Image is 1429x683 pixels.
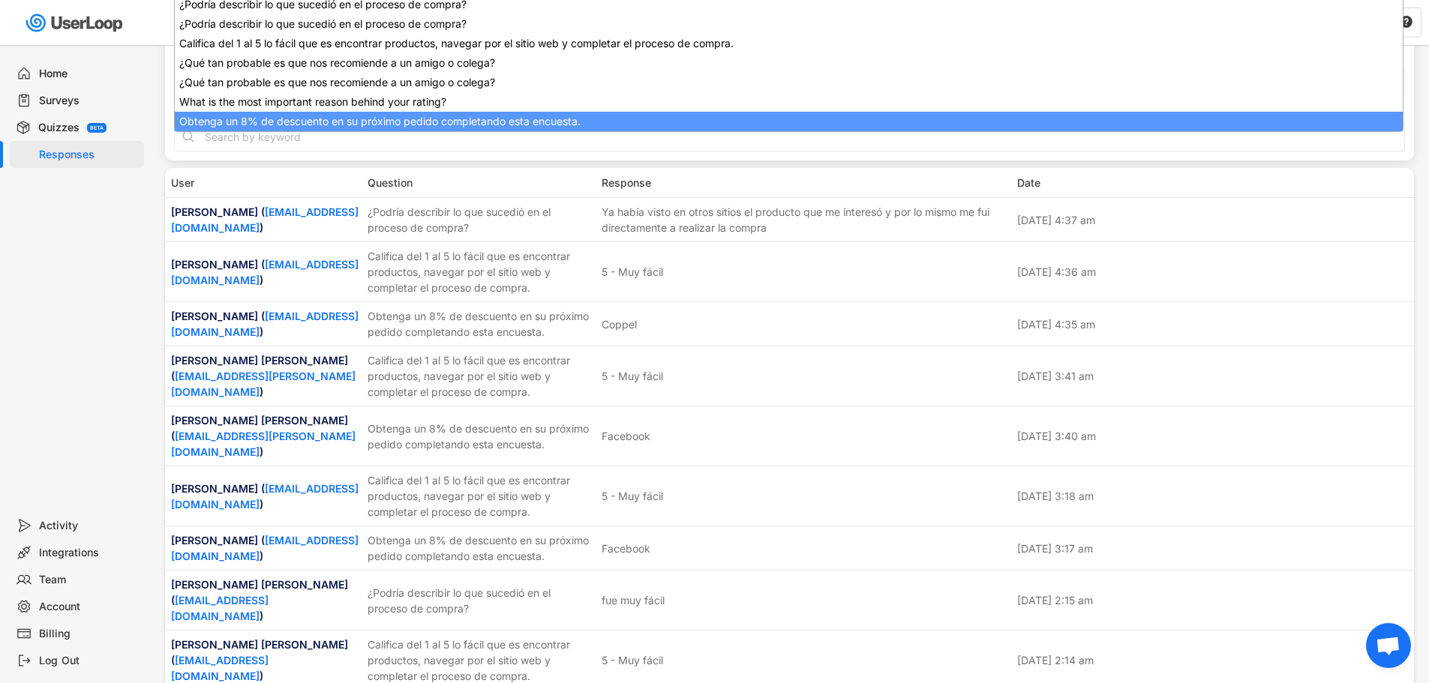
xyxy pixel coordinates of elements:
a: [EMAIL_ADDRESS][DOMAIN_NAME] [171,310,359,338]
div: User [171,175,359,190]
a: [EMAIL_ADDRESS][DOMAIN_NAME] [171,205,359,234]
div: Califica del 1 al 5 lo fácil que es encontrar productos, navegar por el sitio web y completar el ... [368,248,593,295]
div: Coppel [602,316,637,332]
div: Billing [39,627,138,641]
div: Home [39,67,138,81]
div: fue muy fácil [602,592,665,608]
div: 5 - Muy fácil [602,652,663,668]
div: [PERSON_NAME] [PERSON_NAME] ( ) [171,412,359,460]
img: userloop-logo-01.svg [23,7,128,38]
div: Obtenga un 8% de descuento en su próximo pedido completando esta encuesta. [368,532,593,564]
div: [DATE] 4:36 am [1017,264,1409,280]
li: What is the most important reason behind your rating? [175,92,1403,112]
li: Obtenga un 8% de descuento en su próximo pedido completando esta encuesta. [175,112,1403,131]
a: [EMAIL_ADDRESS][DOMAIN_NAME] [171,482,359,511]
div: [PERSON_NAME] ( ) [171,481,359,512]
div: Bate-papo aberto [1366,623,1411,668]
div: Account [39,600,138,614]
button:  [1400,16,1413,29]
a: [EMAIL_ADDRESS][PERSON_NAME][DOMAIN_NAME] [171,370,356,398]
li: ¿Qué tan probable es que nos recomiende a un amigo o colega? [175,73,1403,92]
div: BETA [90,125,104,130]
li: Califica del 1 al 5 lo fácil que es encontrar productos, navegar por el sitio web y completar el ... [175,34,1403,53]
div: [DATE] 4:37 am [1017,212,1409,228]
div: Califica del 1 al 5 lo fácil que es encontrar productos, navegar por el sitio web y completar el ... [368,352,593,400]
div: Surveys [39,94,138,108]
input: Search by keyword [174,121,1405,151]
text:  [1400,15,1412,28]
div: Ya había visto en otros sitios el producto que me interesó y por lo mismo me fui directamente a r... [602,204,1008,235]
div: Integrations [39,546,138,560]
div: [DATE] 2:15 am [1017,592,1409,608]
div: Quizzes [38,121,80,135]
div: Obtenga un 8% de descuento en su próximo pedido completando esta encuesta. [368,421,593,452]
div: [PERSON_NAME] ( ) [171,256,359,288]
a: [EMAIL_ADDRESS][DOMAIN_NAME] [171,534,359,562]
div: Activity [39,519,138,533]
div: 5 - Muy fácil [602,488,663,504]
div: [DATE] 2:14 am [1017,652,1409,668]
div: [DATE] 3:40 am [1017,428,1409,444]
li: ¿Podría describir lo que sucedió en el proceso de compra? [175,14,1403,34]
div: [PERSON_NAME] ( ) [171,532,359,564]
div: Facebook [602,428,650,444]
div: [DATE] 3:41 am [1017,368,1409,384]
div: [DATE] 4:35 am [1017,316,1409,332]
a: [EMAIL_ADDRESS][DOMAIN_NAME] [171,594,269,622]
div: Team [39,573,138,587]
div: Question [368,175,593,190]
div: Califica del 1 al 5 lo fácil que es encontrar productos, navegar por el sitio web y completar el ... [368,472,593,520]
div: [PERSON_NAME] [PERSON_NAME] ( ) [171,352,359,400]
div: Response [602,175,1008,190]
div: Obtenga un 8% de descuento en su próximo pedido completando esta encuesta. [368,308,593,340]
div: Facebook [602,541,650,556]
div: [PERSON_NAME] ( ) [171,204,359,235]
div: Log Out [39,654,138,668]
div: [DATE] 3:17 am [1017,541,1409,556]
div: [PERSON_NAME] [PERSON_NAME] ( ) [171,577,359,624]
div: 5 - Muy fácil [602,368,663,384]
div: Date [1017,175,1409,190]
div: 5 - Muy fácil [602,264,663,280]
a: [EMAIL_ADDRESS][PERSON_NAME][DOMAIN_NAME] [171,430,356,458]
a: [EMAIL_ADDRESS][DOMAIN_NAME] [171,258,359,286]
li: ¿Qué tan probable es que nos recomiende a un amigo o colega? [175,53,1403,73]
div: ¿Podría describir lo que sucedió en el proceso de compra? [368,585,593,616]
a: [EMAIL_ADDRESS][DOMAIN_NAME] [171,654,269,682]
div: ¿Podría describir lo que sucedió en el proceso de compra? [368,204,593,235]
div: [DATE] 3:18 am [1017,488,1409,504]
div: Responses [39,148,138,162]
div: [PERSON_NAME] ( ) [171,308,359,340]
